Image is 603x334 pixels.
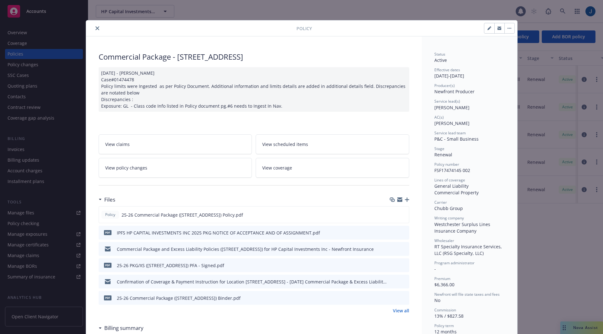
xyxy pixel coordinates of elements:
span: View claims [105,141,130,148]
div: Commercial Package - [STREET_ADDRESS] [99,51,409,62]
button: download file [391,212,396,218]
span: Commission [434,307,456,313]
a: View all [393,307,409,314]
span: 25-26 Commercial Package ([STREET_ADDRESS]) Policy.pdf [122,212,243,218]
span: Lines of coverage [434,177,465,183]
button: preview file [401,229,407,236]
button: preview file [401,246,407,252]
h3: Billing summary [104,324,144,332]
span: RT Specialty Insurance Services, LLC (RSG Specialty, LLC) [434,244,503,256]
div: Confirmation of Coverage & Payment Instruction for Location [STREET_ADDRESS] - [DATE] Commercial ... [117,278,388,285]
span: Westchester Surplus Lines Insurance Company [434,221,492,234]
span: [PERSON_NAME] [434,105,470,110]
span: Service lead(s) [434,99,460,104]
span: P&C - Small Business [434,136,479,142]
span: Stage [434,146,444,151]
div: Commercial Property [434,189,505,196]
a: View coverage [256,158,409,178]
span: Policy [104,212,117,218]
div: [DATE] - [DATE] [434,67,505,79]
div: 25-26 PKG/XS ([STREET_ADDRESS]) PFA - Signed.pdf [117,262,224,269]
div: [DATE] - [PERSON_NAME] Case#01474478 Policy limits were Ingested as per Policy Document. Addition... [99,67,409,112]
button: close [94,24,101,32]
button: download file [391,246,396,252]
a: View scheduled items [256,134,409,154]
span: Active [434,57,447,63]
a: View policy changes [99,158,252,178]
span: Premium [434,276,450,281]
span: No [434,297,440,303]
div: 25-26 Commercial Package ([STREET_ADDRESS]) Binder.pdf [117,295,241,301]
span: View coverage [262,164,292,171]
span: Effective dates [434,67,460,73]
span: Wholesaler [434,238,454,243]
span: pdf [104,230,111,235]
button: preview file [401,262,407,269]
div: General Liability [434,183,505,189]
span: Renewal [434,152,452,158]
button: preview file [401,278,407,285]
span: Policy [296,25,312,32]
span: Chubb Group [434,205,463,211]
span: FSF17474145 002 [434,167,470,173]
span: Status [434,51,445,57]
button: download file [391,262,396,269]
span: View policy changes [105,164,147,171]
div: Billing summary [99,324,144,332]
button: download file [391,295,396,301]
div: IPFS HP CAPITAL INVESTMENTS INC 2025 PKG NOTICE OF ACCEPTANCE AND OF ASSIGNMENT.pdf [117,229,320,236]
span: Policy number [434,162,459,167]
h3: Files [104,196,115,204]
span: pdf [104,295,111,300]
button: download file [391,278,396,285]
span: - [434,266,436,272]
span: View scheduled items [262,141,308,148]
span: Newfront Producer [434,89,475,94]
span: Policy term [434,323,454,328]
span: Service lead team [434,130,466,136]
span: AC(s) [434,115,444,120]
span: Producer(s) [434,83,455,88]
span: Program administrator [434,260,475,266]
button: download file [391,229,396,236]
span: Newfront will file state taxes and fees [434,292,500,297]
div: Files [99,196,115,204]
div: Commercial Package and Excess Liability Policies ([STREET_ADDRESS]) for HP Capital Investments In... [117,246,374,252]
span: [PERSON_NAME] [434,120,470,126]
span: $6,366.00 [434,282,454,288]
button: preview file [401,295,407,301]
span: 13% / $827.58 [434,313,464,319]
button: preview file [401,212,406,218]
span: pdf [104,263,111,267]
a: View claims [99,134,252,154]
span: Carrier [434,200,447,205]
span: Writing company [434,215,464,221]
